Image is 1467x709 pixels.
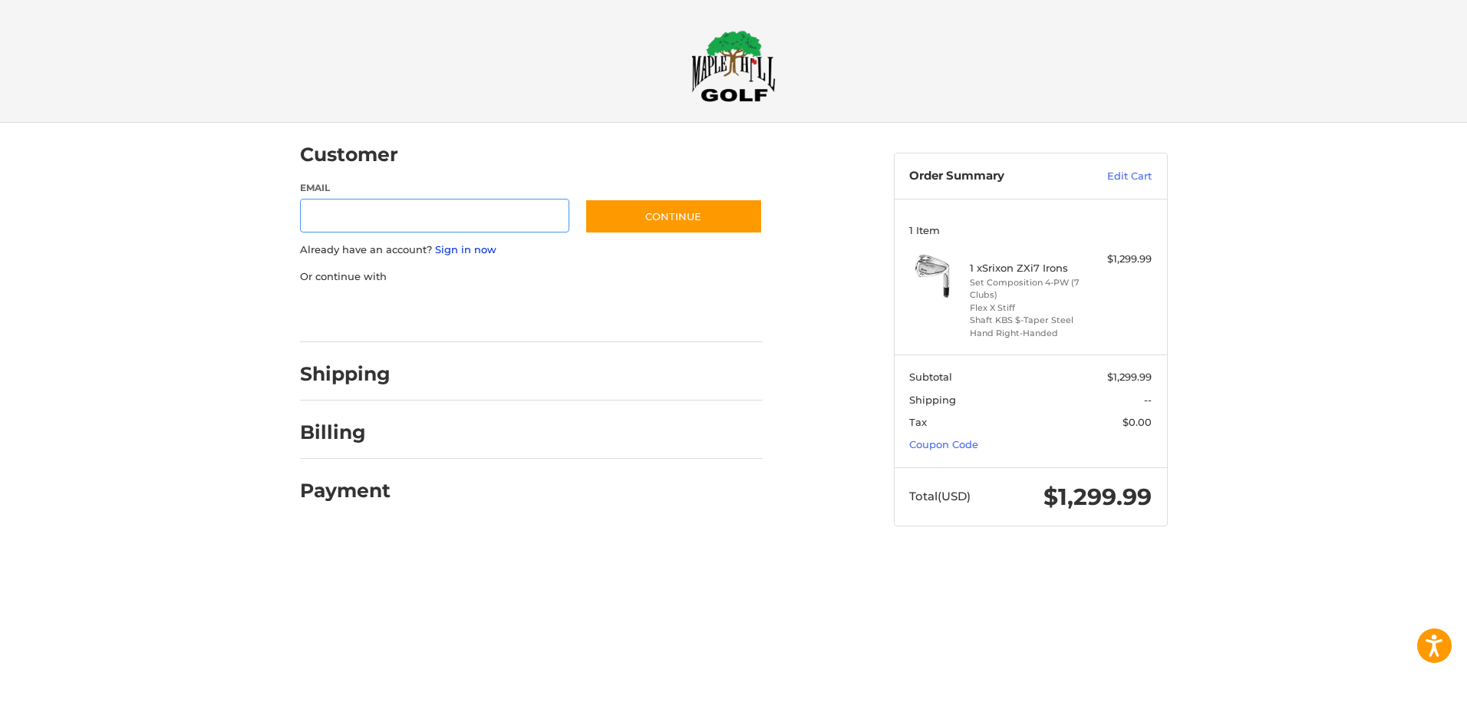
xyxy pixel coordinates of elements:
[300,362,391,386] h2: Shipping
[585,199,763,234] button: Continue
[909,489,971,503] span: Total (USD)
[970,327,1087,340] li: Hand Right-Handed
[970,302,1087,315] li: Flex X Stiff
[1091,252,1152,267] div: $1,299.99
[970,262,1087,274] h4: 1 x Srixon ZXi7 Irons
[909,371,952,383] span: Subtotal
[970,276,1087,302] li: Set Composition 4-PW (7 Clubs)
[555,299,670,327] iframe: PayPal-venmo
[300,143,398,167] h2: Customer
[1043,483,1152,511] span: $1,299.99
[909,394,956,406] span: Shipping
[300,181,570,195] label: Email
[295,299,410,327] iframe: PayPal-paypal
[300,269,763,285] p: Or continue with
[300,479,391,503] h2: Payment
[300,242,763,258] p: Already have an account?
[909,416,927,428] span: Tax
[435,243,496,256] a: Sign in now
[1144,394,1152,406] span: --
[970,314,1087,327] li: Shaft KBS $-Taper Steel
[909,224,1152,236] h3: 1 Item
[425,299,540,327] iframe: PayPal-paylater
[300,420,390,444] h2: Billing
[1074,169,1152,184] a: Edit Cart
[1107,371,1152,383] span: $1,299.99
[691,30,776,102] img: Maple Hill Golf
[1340,668,1467,709] iframe: Google Customer Reviews
[909,169,1074,184] h3: Order Summary
[1123,416,1152,428] span: $0.00
[909,438,978,450] a: Coupon Code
